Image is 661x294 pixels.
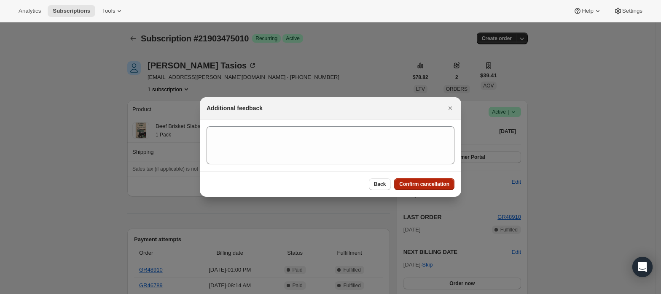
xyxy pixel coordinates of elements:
[53,8,90,14] span: Subscriptions
[582,8,593,14] span: Help
[19,8,41,14] span: Analytics
[369,178,391,190] button: Back
[102,8,115,14] span: Tools
[568,5,607,17] button: Help
[48,5,95,17] button: Subscriptions
[622,8,642,14] span: Settings
[394,178,454,190] button: Confirm cancellation
[374,181,386,188] span: Back
[632,257,653,277] div: Open Intercom Messenger
[399,181,449,188] span: Confirm cancellation
[444,102,456,114] button: Close
[609,5,648,17] button: Settings
[207,104,263,112] h2: Additional feedback
[13,5,46,17] button: Analytics
[97,5,129,17] button: Tools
